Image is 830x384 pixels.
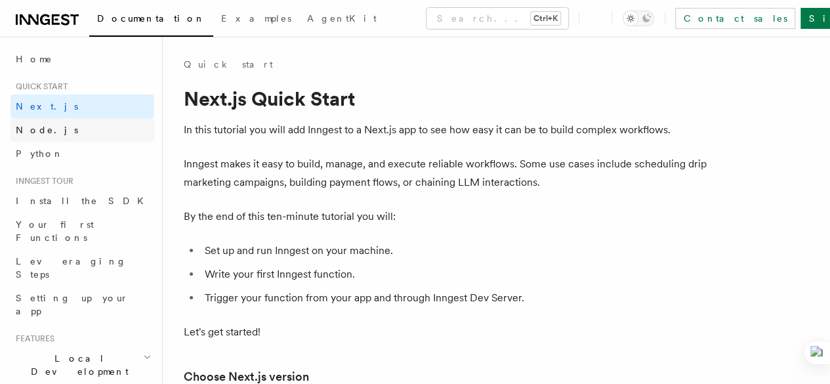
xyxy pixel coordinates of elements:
span: Examples [221,13,291,24]
span: Quick start [10,81,68,92]
span: Your first Functions [16,219,94,243]
a: Leveraging Steps [10,249,154,286]
li: Set up and run Inngest on your machine. [201,242,709,260]
kbd: Ctrl+K [531,12,560,25]
button: Search...Ctrl+K [426,8,568,29]
li: Trigger your function from your app and through Inngest Dev Server. [201,289,709,307]
a: AgentKit [299,4,384,35]
span: Python [16,148,64,159]
a: Python [10,142,154,165]
a: Your first Functions [10,213,154,249]
li: Write your first Inngest function. [201,265,709,284]
span: Documentation [97,13,205,24]
a: Home [10,47,154,71]
span: Next.js [16,101,78,112]
p: By the end of this ten-minute tutorial you will: [184,207,709,226]
a: Install the SDK [10,189,154,213]
span: Home [16,53,52,66]
span: Setting up your app [16,293,129,316]
span: Leveraging Steps [16,256,127,280]
p: In this tutorial you will add Inngest to a Next.js app to see how easy it can be to build complex... [184,121,709,139]
a: Quick start [184,58,273,71]
span: Features [10,333,54,344]
a: Node.js [10,118,154,142]
span: Inngest tour [10,176,73,186]
a: Next.js [10,95,154,118]
span: Node.js [16,125,78,135]
a: Examples [213,4,299,35]
span: Local Development [10,352,143,378]
p: Let's get started! [184,323,709,341]
a: Contact sales [675,8,795,29]
button: Local Development [10,347,154,383]
p: Inngest makes it easy to build, manage, and execute reliable workflows. Some use cases include sc... [184,155,709,192]
a: Setting up your app [10,286,154,323]
button: Toggle dark mode [623,11,654,26]
span: AgentKit [307,13,377,24]
h1: Next.js Quick Start [184,87,709,110]
a: Documentation [89,4,213,37]
span: Install the SDK [16,196,152,206]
